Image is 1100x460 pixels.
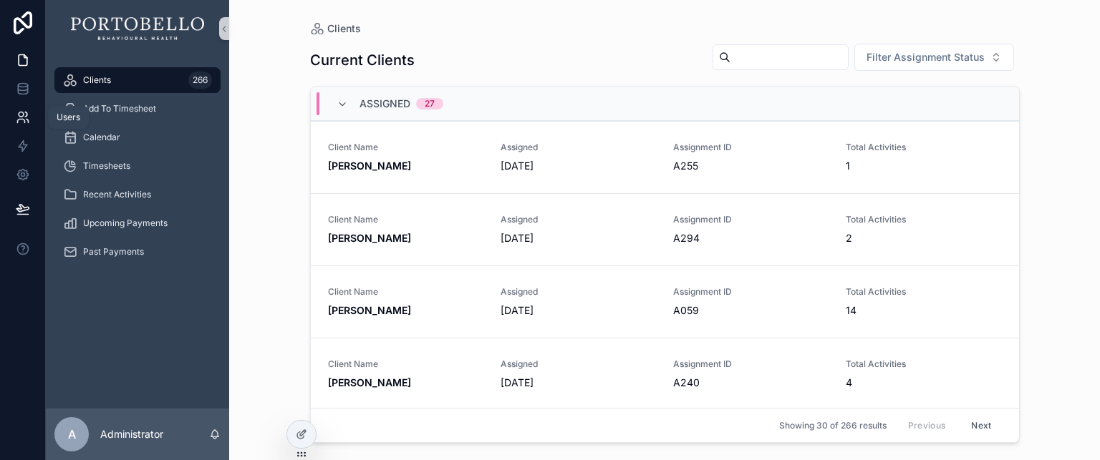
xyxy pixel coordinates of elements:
[328,142,483,153] span: Client Name
[501,214,656,225] span: Assigned
[310,50,415,70] h1: Current Clients
[501,376,656,390] span: [DATE]
[328,160,411,172] strong: [PERSON_NAME]
[83,189,151,200] span: Recent Activities
[46,57,229,283] div: scrollable content
[68,426,76,443] span: A
[328,232,411,244] strong: [PERSON_NAME]
[100,427,163,441] p: Administrator
[83,160,130,172] span: Timesheets
[83,103,156,114] span: Add To Timesheet
[846,214,1001,225] span: Total Activities
[360,97,410,111] span: Assigned
[328,358,483,370] span: Client Name
[54,182,221,207] a: Recent Activities
[328,376,411,388] strong: [PERSON_NAME]
[673,376,829,390] span: A240
[83,246,144,258] span: Past Payments
[54,153,221,179] a: Timesheets
[54,210,221,236] a: Upcoming Payments
[673,303,829,318] span: A059
[54,124,221,150] a: Calendar
[328,304,411,316] strong: [PERSON_NAME]
[311,338,1019,410] a: Client Name[PERSON_NAME]Assigned[DATE]Assignment IDA240Total Activities4
[501,358,656,370] span: Assigned
[846,376,1001,390] span: 4
[311,121,1019,193] a: Client Name[PERSON_NAME]Assigned[DATE]Assignment IDA255Total Activities1
[501,231,656,245] span: [DATE]
[846,142,1001,153] span: Total Activities
[425,98,435,109] div: 27
[54,239,221,265] a: Past Payments
[71,17,204,40] img: App logo
[846,159,1001,173] span: 1
[188,72,212,89] div: 266
[311,265,1019,338] a: Client Name[PERSON_NAME]Assigned[DATE]Assignment IDA059Total Activities14
[673,214,829,225] span: Assignment ID
[846,303,1001,318] span: 14
[501,303,656,318] span: [DATE]
[501,286,656,298] span: Assigned
[673,358,829,370] span: Assignment ID
[328,214,483,225] span: Client Name
[673,142,829,153] span: Assignment ID
[57,112,80,123] div: Users
[779,420,887,431] span: Showing 30 of 266 results
[83,74,111,86] span: Clients
[327,21,361,36] span: Clients
[846,231,1001,245] span: 2
[673,159,829,173] span: A255
[854,44,1014,71] button: Select Button
[846,286,1001,298] span: Total Activities
[867,50,985,64] span: Filter Assignment Status
[83,217,168,229] span: Upcoming Payments
[328,286,483,298] span: Client Name
[846,358,1001,370] span: Total Activities
[501,159,656,173] span: [DATE]
[310,21,361,36] a: Clients
[311,193,1019,265] a: Client Name[PERSON_NAME]Assigned[DATE]Assignment IDA294Total Activities2
[961,414,1001,436] button: Next
[501,142,656,153] span: Assigned
[673,231,829,245] span: A294
[673,286,829,298] span: Assignment ID
[54,96,221,122] a: Add To Timesheet
[83,132,120,143] span: Calendar
[54,67,221,93] a: Clients266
